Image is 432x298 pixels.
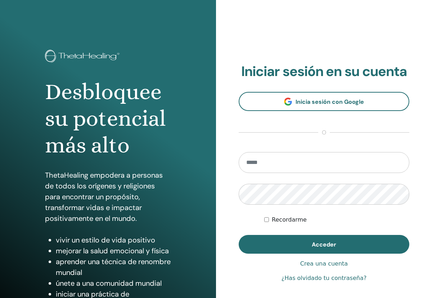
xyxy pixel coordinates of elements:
[264,215,409,224] div: Mantenerme autenticado indefinidamente o hasta cerrar la sesión manualmente
[56,235,171,245] li: vivir un estilo de vida positivo
[56,245,171,256] li: mejorar la salud emocional y física
[318,128,330,137] span: o
[296,98,364,106] span: Inicia sesión con Google
[56,256,171,278] li: aprender una técnica de renombre mundial
[282,274,366,283] a: ¿Has olvidado tu contraseña?
[239,92,409,111] a: Inicia sesión con Google
[239,63,409,80] h2: Iniciar sesión en su cuenta
[45,170,171,224] p: ThetaHealing empodera a personas de todos los orígenes y religiones para encontrar un propósito, ...
[312,241,336,248] span: Acceder
[45,79,171,159] h1: Desbloquee su potencial más alto
[300,259,348,268] a: Crea una cuenta
[239,235,409,254] button: Acceder
[272,215,307,224] label: Recordarme
[56,278,171,289] li: únete a una comunidad mundial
